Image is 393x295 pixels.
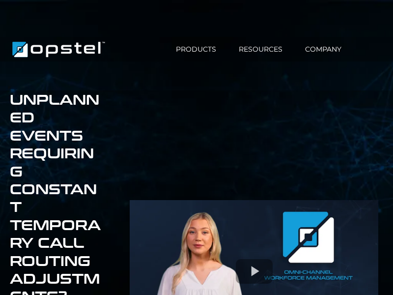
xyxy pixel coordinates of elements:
a: RESOURCES [227,44,294,55]
img: Brand Logo [10,37,108,61]
a: PRODUCTS [165,44,227,55]
a: https://www.opstel.com/ [10,44,108,53]
a: COMPANY [294,44,353,55]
